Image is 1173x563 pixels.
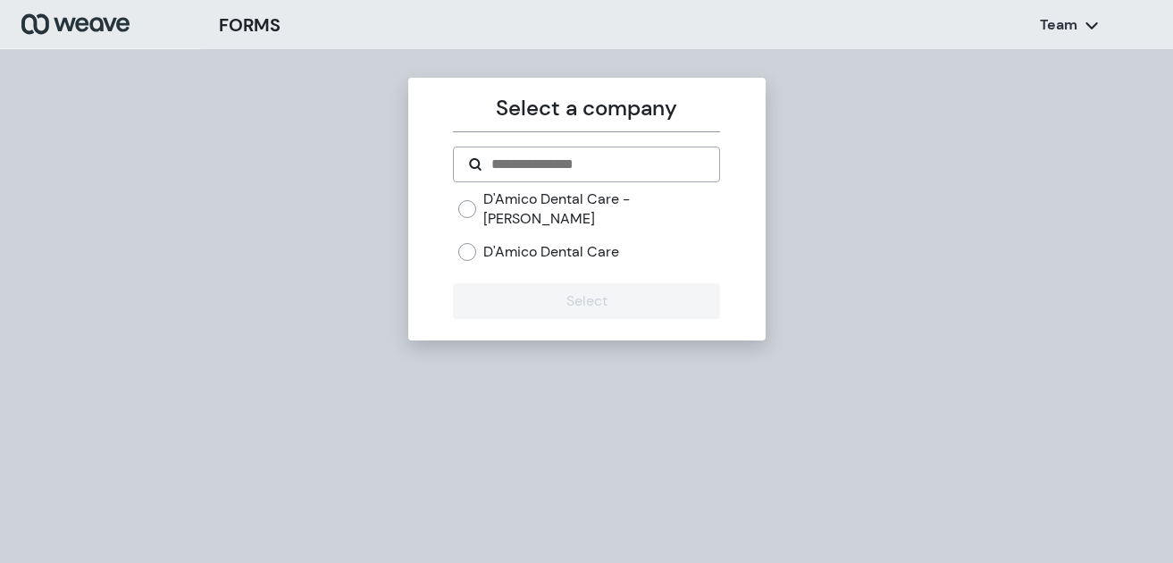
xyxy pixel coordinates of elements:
label: D'Amico Dental Care - [PERSON_NAME] [483,189,720,228]
label: D'Amico Dental Care [483,242,619,262]
p: Select a company [453,92,720,124]
button: Select [453,283,720,319]
p: Team [1040,15,1077,35]
input: Search [490,154,705,175]
h3: FORMS [219,12,281,38]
